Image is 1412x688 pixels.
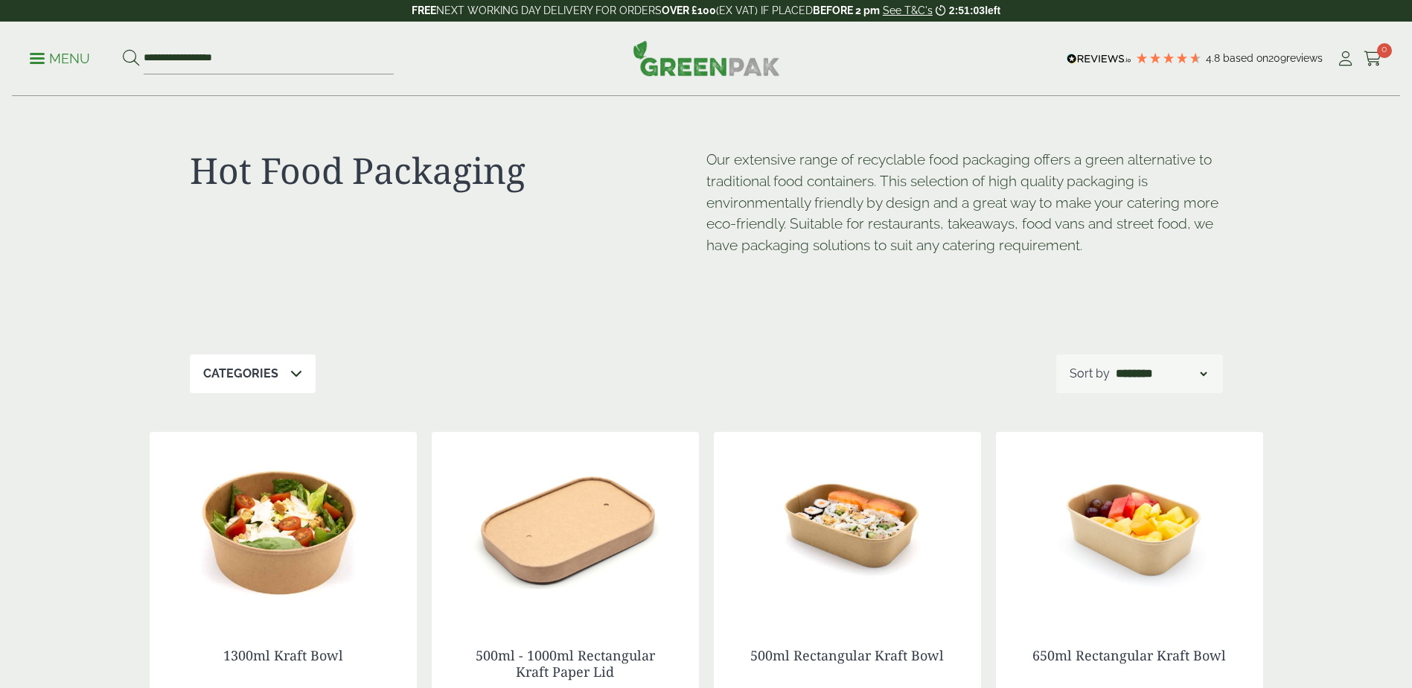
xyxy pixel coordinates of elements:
i: Cart [1364,51,1382,66]
p: Menu [30,50,90,68]
p: Categories [203,365,278,383]
a: 500ml - 1000ml Rectangular Kraft Paper Lid [476,646,655,681]
span: reviews [1286,52,1323,64]
a: Menu [30,50,90,65]
span: 0 [1377,43,1392,58]
img: Kraft Bowl 1300ml with Ceaser Salad [150,432,417,618]
span: 4.8 [1206,52,1223,64]
span: Based on [1223,52,1268,64]
span: 2:51:03 [949,4,985,16]
img: REVIEWS.io [1067,54,1131,64]
p: [URL][DOMAIN_NAME] [706,270,708,271]
a: See T&C's [883,4,933,16]
a: 650ml Rectangular Kraft Bowl [1032,646,1226,664]
div: 4.78 Stars [1135,51,1202,65]
img: 650ml Rectangular Kraft Bowl with food contents [996,432,1263,618]
select: Shop order [1113,365,1210,383]
a: 1300ml Kraft Bowl [223,646,343,664]
img: 2723006 Paper Lid for Rectangular Kraft Bowl v1 [432,432,699,618]
a: 0 [1364,48,1382,70]
h1: Hot Food Packaging [190,149,706,192]
p: Our extensive range of recyclable food packaging offers a green alternative to traditional food c... [706,149,1223,256]
span: left [985,4,1000,16]
a: 500ml Rectangular Kraft Bowl [750,646,944,664]
img: 500ml Rectangular Kraft Bowl with food contents [714,432,981,618]
span: 209 [1268,52,1286,64]
strong: BEFORE 2 pm [813,4,880,16]
i: My Account [1336,51,1355,66]
strong: OVER £100 [662,4,716,16]
img: GreenPak Supplies [633,40,780,76]
p: Sort by [1070,365,1110,383]
strong: FREE [412,4,436,16]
